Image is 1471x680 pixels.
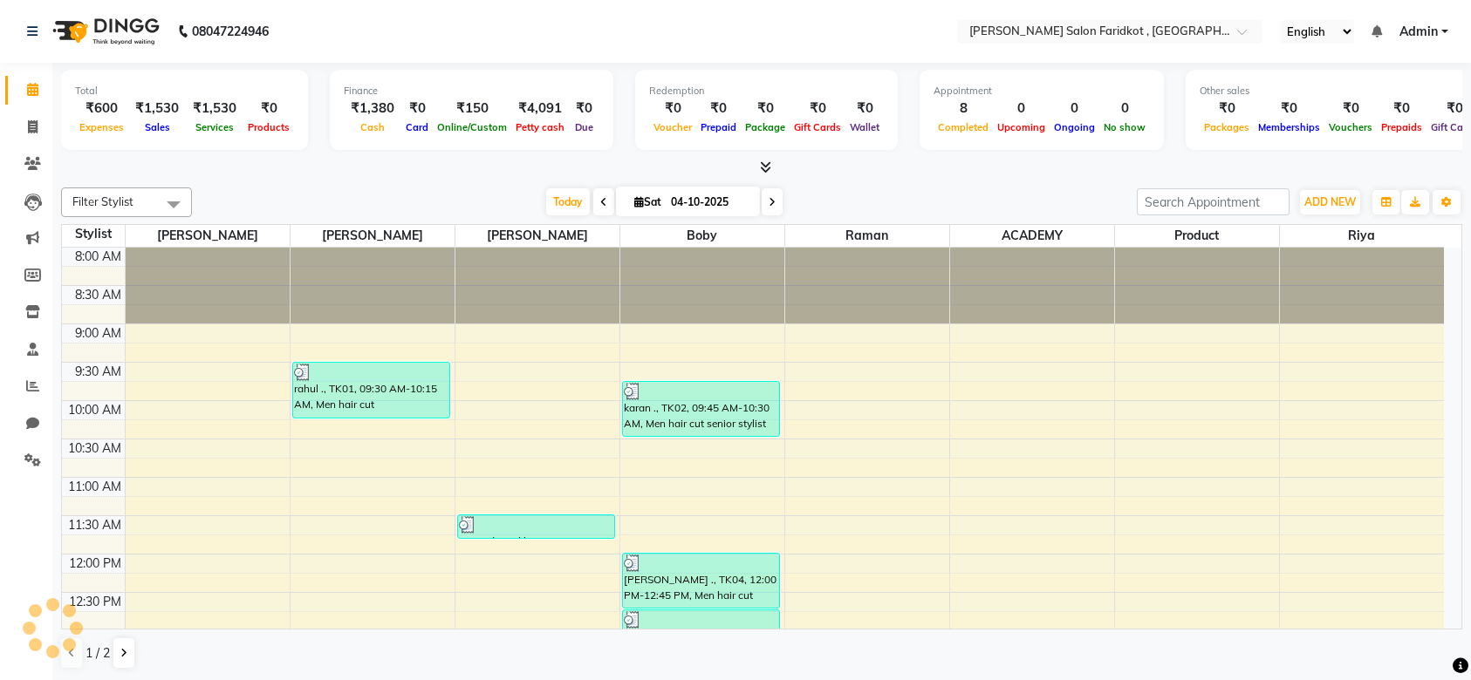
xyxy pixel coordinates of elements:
div: ₹0 [401,99,433,119]
span: Sat [630,195,666,208]
div: ₹1,530 [128,99,186,119]
input: Search Appointment [1137,188,1290,215]
div: 9:30 AM [72,363,125,381]
div: 11:30 AM [65,516,125,534]
img: logo [44,7,164,56]
div: 8:30 AM [72,286,125,304]
div: 10:30 AM [65,439,125,458]
span: Prepaids [1377,121,1427,133]
span: ADD NEW [1304,195,1356,208]
div: 8 [934,99,993,119]
span: 1 / 2 [86,644,110,663]
span: Cash [356,121,389,133]
div: nanender pal kaur, TK03, 11:30 AM-11:50 AM, Eyebrow [458,515,614,538]
span: Products [243,121,294,133]
span: Due [571,121,598,133]
div: 11:00 AM [65,478,125,496]
div: ₹0 [569,99,599,119]
span: Gift Cards [790,121,845,133]
span: ACADEMY [950,225,1114,247]
input: 2025-10-04 [666,189,753,215]
div: rahul ., TK01, 09:30 AM-10:15 AM, Men hair cut [293,363,449,418]
div: ₹0 [243,99,294,119]
div: karan ., TK02, 09:45 AM-10:30 AM, Men hair cut senior stylist [623,382,779,436]
div: 12:30 PM [65,593,125,611]
div: ₹0 [1254,99,1324,119]
div: 0 [993,99,1050,119]
b: 08047224946 [192,7,269,56]
div: 8:00 AM [72,248,125,266]
span: Completed [934,121,993,133]
button: ADD NEW [1300,190,1360,214]
span: Product [1115,225,1279,247]
div: ₹0 [741,99,790,119]
span: Vouchers [1324,121,1377,133]
span: Petty cash [511,121,569,133]
span: [PERSON_NAME] [455,225,619,247]
div: 9:00 AM [72,324,125,343]
div: [PERSON_NAME] ., TK04, 12:00 PM-12:45 PM, Men hair cut [623,554,779,608]
span: Wallet [845,121,884,133]
div: ₹0 [1200,99,1254,119]
span: [PERSON_NAME] [291,225,455,247]
span: Voucher [649,121,696,133]
div: ₹4,091 [511,99,569,119]
span: Package [741,121,790,133]
span: Expenses [75,121,128,133]
span: Upcoming [993,121,1050,133]
div: ₹0 [696,99,741,119]
div: ₹0 [1377,99,1427,119]
div: Appointment [934,84,1150,99]
div: 0 [1050,99,1099,119]
div: Total [75,84,294,99]
span: riya [1280,225,1445,247]
div: ₹0 [790,99,845,119]
span: Admin [1399,23,1438,41]
span: Services [191,121,238,133]
span: Online/Custom [433,121,511,133]
div: ₹0 [1324,99,1377,119]
div: 0 [1099,99,1150,119]
div: ₹600 [75,99,128,119]
span: No show [1099,121,1150,133]
span: Ongoing [1050,121,1099,133]
div: Finance [344,84,599,99]
span: [PERSON_NAME] [126,225,290,247]
span: boby [620,225,784,247]
div: ₹0 [845,99,884,119]
span: Today [546,188,590,215]
div: ₹150 [433,99,511,119]
span: Packages [1200,121,1254,133]
div: [PERSON_NAME] ., TK05, 12:45 PM-01:30 PM, Men hair cut [623,610,779,665]
div: Redemption [649,84,884,99]
span: Filter Stylist [72,194,133,208]
span: raman [785,225,949,247]
div: 12:00 PM [65,554,125,573]
span: Prepaid [696,121,741,133]
span: Memberships [1254,121,1324,133]
div: Stylist [62,225,125,243]
div: 10:00 AM [65,401,125,419]
div: ₹1,380 [344,99,401,119]
span: Sales [140,121,174,133]
span: Card [401,121,433,133]
div: ₹1,530 [186,99,243,119]
div: ₹0 [649,99,696,119]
